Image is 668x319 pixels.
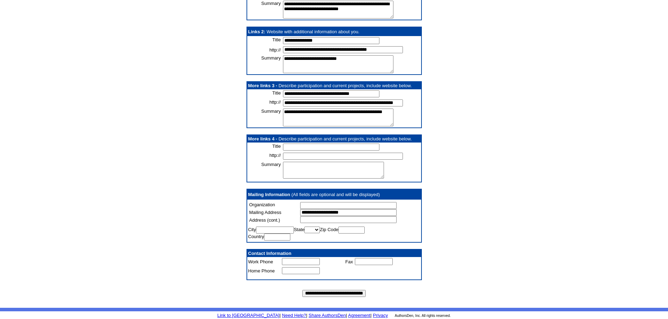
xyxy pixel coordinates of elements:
[248,227,365,239] font: City State Zip Code Country
[248,192,290,197] b: Mailing Information
[348,313,371,318] a: Agreement
[282,313,306,318] a: Need Help?
[306,313,307,318] font: |
[249,210,282,215] font: Mailing Address
[279,313,281,318] font: |
[291,192,380,197] font: (All fields are optional and will be displayed)
[309,313,346,318] a: Share AuthorsDen
[347,313,372,318] font: |
[266,29,359,34] font: Website with additional information about you.
[248,136,277,141] font: More links 4 -
[269,47,281,53] font: http://
[261,109,281,114] font: Summary
[272,144,281,149] font: Title
[278,136,412,141] font: Describe participation and current projects, include website below.
[249,202,275,207] font: Organization
[395,314,451,318] font: AuthorsDen, Inc. All rights reserved.
[346,313,347,318] font: |
[272,90,281,96] font: Title
[261,55,281,61] font: Summary
[272,37,281,42] font: Title
[269,99,281,105] font: http://
[373,313,388,318] a: Privacy
[249,217,280,223] font: Address (cont.)
[269,153,281,158] font: http://
[248,251,292,256] font: Contact Information
[248,83,277,88] b: More links 3 -
[217,313,279,318] a: Link to [GEOGRAPHIC_DATA]
[345,259,353,264] font: Fax
[248,29,265,34] b: Links 2:
[278,83,412,88] font: Describe participation and current projects, include website below.
[261,162,281,167] font: Summary
[261,1,281,6] font: Summary
[248,268,275,273] font: Home Phone
[248,259,273,264] font: Work Phone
